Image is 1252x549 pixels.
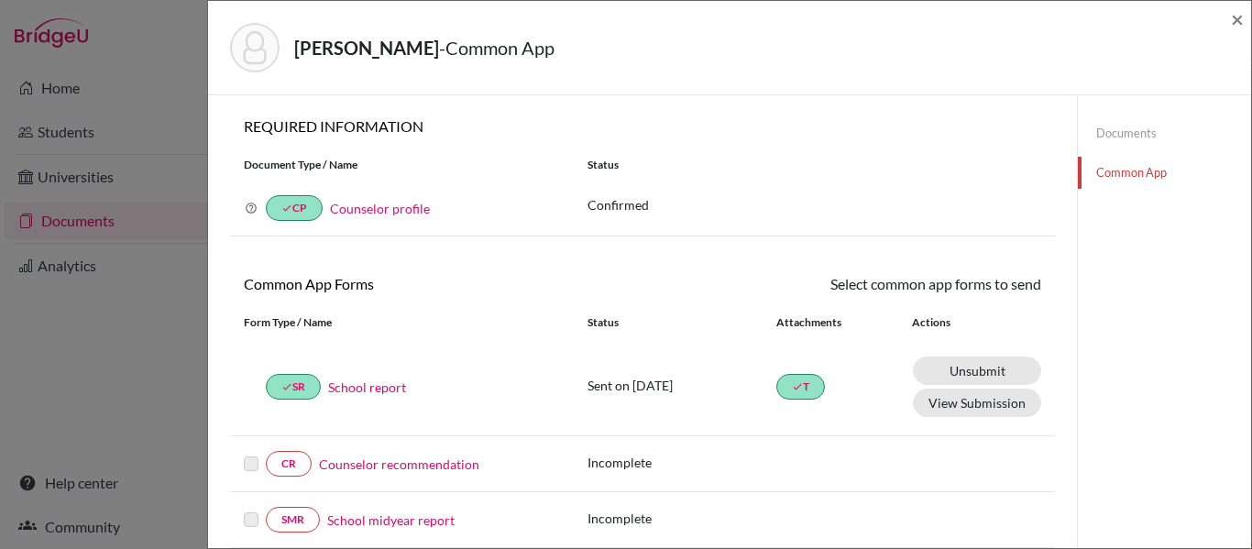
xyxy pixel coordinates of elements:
[1231,5,1244,32] span: ×
[588,509,776,528] p: Incomplete
[294,37,439,59] strong: [PERSON_NAME]
[230,117,1055,135] h6: REQUIRED INFORMATION
[588,453,776,472] p: Incomplete
[1078,157,1251,189] a: Common App
[776,314,890,331] div: Attachments
[328,378,406,397] a: School report
[327,511,455,530] a: School midyear report
[1078,117,1251,149] a: Documents
[266,195,323,221] a: doneCP
[588,314,776,331] div: Status
[266,374,321,400] a: doneSR
[1231,8,1244,30] button: Close
[574,157,1055,173] div: Status
[439,37,555,59] span: - Common App
[588,376,776,395] p: Sent on [DATE]
[281,203,292,214] i: done
[913,357,1041,385] a: Unsubmit
[266,451,312,477] a: CR
[281,381,292,392] i: done
[776,374,825,400] a: doneT
[230,314,574,331] div: Form Type / Name
[266,507,320,533] a: SMR
[792,381,803,392] i: done
[319,455,479,474] a: Counselor recommendation
[913,389,1041,417] button: View Submission
[642,273,1055,295] div: Select common app forms to send
[230,275,642,292] h6: Common App Forms
[330,201,430,216] a: Counselor profile
[890,314,1004,331] div: Actions
[588,195,1041,214] p: Confirmed
[230,157,574,173] div: Document Type / Name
